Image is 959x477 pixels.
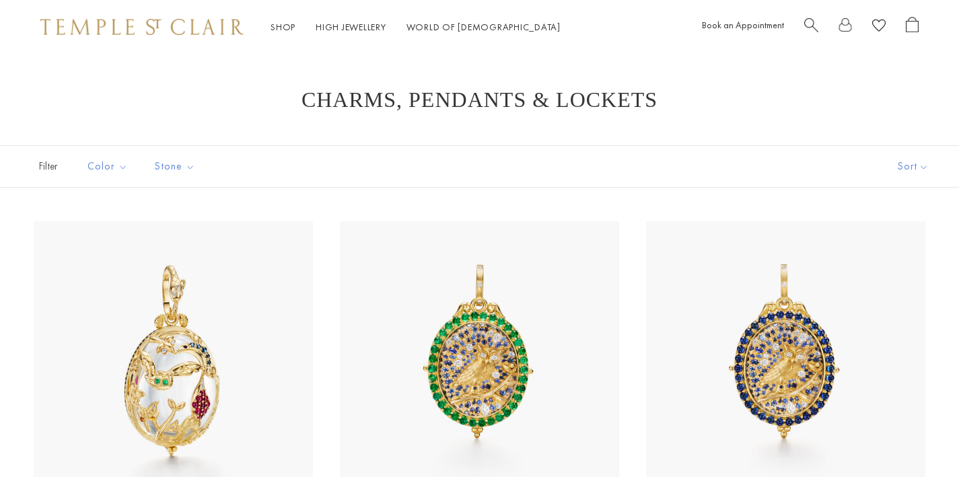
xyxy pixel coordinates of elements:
[316,21,386,33] a: High JewelleryHigh Jewellery
[77,151,138,182] button: Color
[406,21,561,33] a: World of [DEMOGRAPHIC_DATA]World of [DEMOGRAPHIC_DATA]
[906,17,919,38] a: Open Shopping Bag
[81,158,138,175] span: Color
[54,87,905,112] h1: Charms, Pendants & Lockets
[867,146,959,187] button: Show sort by
[145,151,205,182] button: Stone
[804,17,818,38] a: Search
[148,158,205,175] span: Stone
[872,17,886,38] a: View Wishlist
[271,21,295,33] a: ShopShop
[40,19,244,35] img: Temple St. Clair
[702,19,784,31] a: Book an Appointment
[271,19,561,36] nav: Main navigation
